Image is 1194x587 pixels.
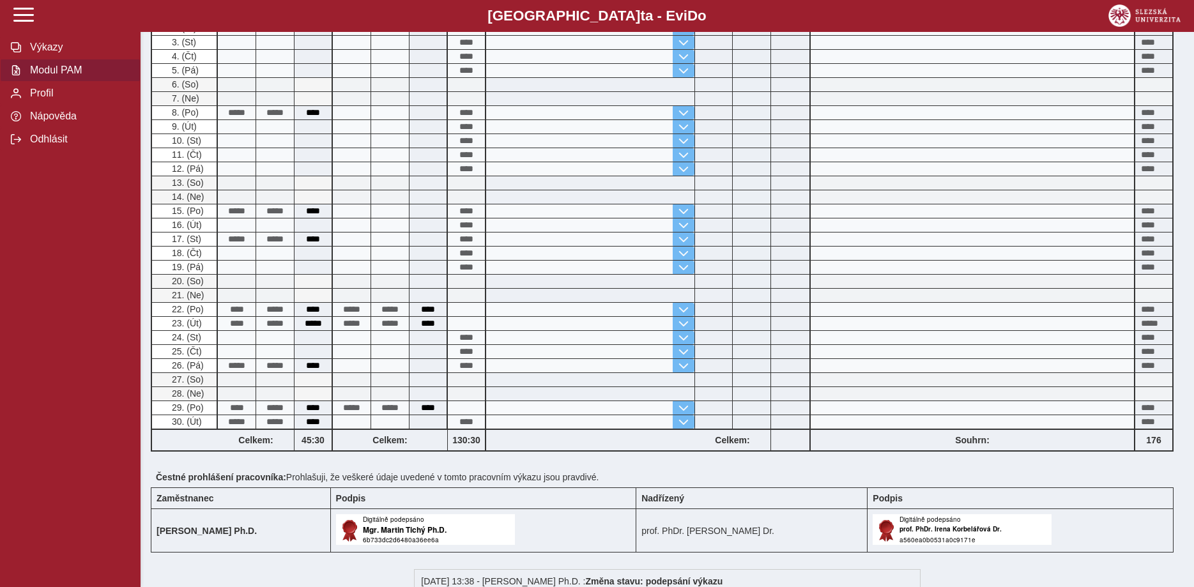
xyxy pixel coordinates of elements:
[26,88,130,99] span: Profil
[169,51,197,61] span: 4. (Čt)
[698,8,707,24] span: o
[156,472,286,482] b: Čestné prohlášení pracovníka:
[169,360,204,370] span: 26. (Pá)
[169,121,197,132] span: 9. (Út)
[640,8,645,24] span: t
[1108,4,1181,27] img: logo_web_su.png
[873,514,1052,545] img: Digitálně podepsáno uživatelem
[169,107,199,118] span: 8. (Po)
[169,192,204,202] span: 14. (Ne)
[641,493,684,503] b: Nadřízený
[169,37,196,47] span: 3. (St)
[169,178,204,188] span: 13. (So)
[873,493,903,503] b: Podpis
[169,220,202,230] span: 16. (Út)
[26,133,130,145] span: Odhlásit
[169,416,202,427] span: 30. (Út)
[1135,435,1172,445] b: 176
[169,234,201,244] span: 17. (St)
[26,42,130,53] span: Výkazy
[169,332,201,342] span: 24. (St)
[336,514,515,545] img: Digitálně podepsáno uživatelem
[636,509,868,553] td: prof. PhDr. [PERSON_NAME] Dr.
[157,526,257,536] b: [PERSON_NAME] Ph.D.
[26,65,130,76] span: Modul PAM
[38,8,1156,24] b: [GEOGRAPHIC_DATA] a - Evi
[169,318,202,328] span: 23. (Út)
[151,467,1184,487] div: Prohlašuji, že veškeré údaje uvedené v tomto pracovním výkazu jsou pravdivé.
[157,493,213,503] b: Zaměstnanec
[295,435,332,445] b: 45:30
[169,23,197,33] span: 2. (Út)
[336,493,366,503] b: Podpis
[169,290,204,300] span: 21. (Ne)
[448,435,485,445] b: 130:30
[169,149,202,160] span: 11. (Čt)
[26,111,130,122] span: Nápověda
[169,248,202,258] span: 18. (Čt)
[169,135,201,146] span: 10. (St)
[169,164,204,174] span: 12. (Pá)
[218,435,294,445] b: Celkem:
[169,402,204,413] span: 29. (Po)
[169,65,199,75] span: 5. (Pá)
[169,388,204,399] span: 28. (Ne)
[169,346,202,356] span: 25. (Čt)
[333,435,447,445] b: Celkem:
[687,8,698,24] span: D
[169,276,204,286] span: 20. (So)
[169,206,204,216] span: 15. (Po)
[169,262,204,272] span: 19. (Pá)
[169,374,204,385] span: 27. (So)
[169,79,199,89] span: 6. (So)
[169,304,204,314] span: 22. (Po)
[169,93,199,103] span: 7. (Ne)
[586,576,723,586] b: Změna stavu: podepsání výkazu
[694,435,770,445] b: Celkem:
[955,435,990,445] b: Souhrn:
